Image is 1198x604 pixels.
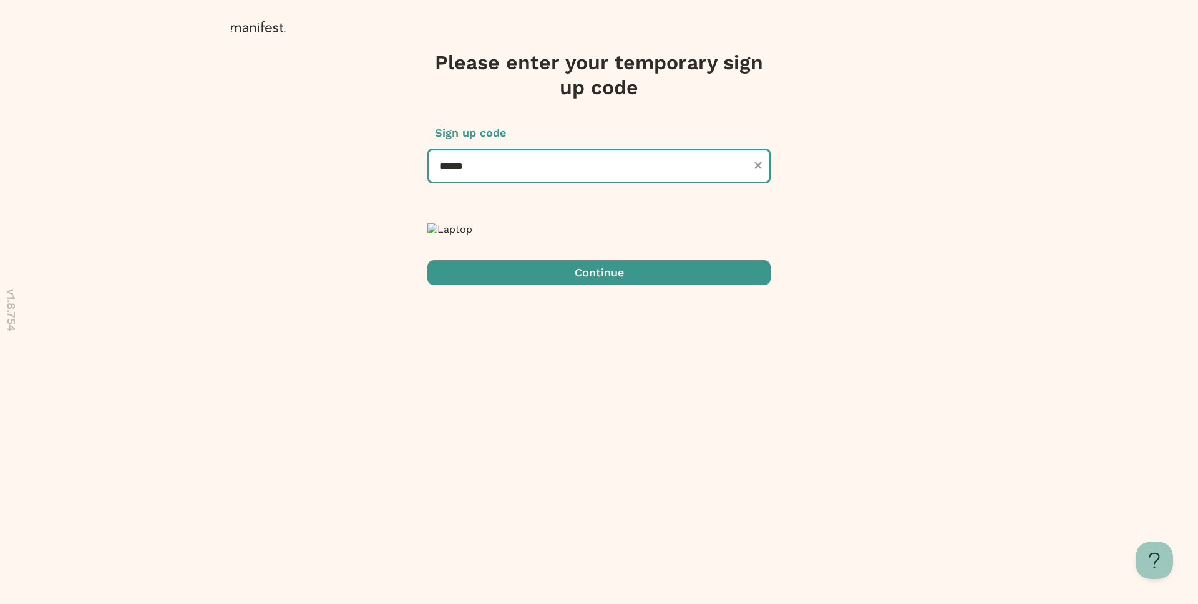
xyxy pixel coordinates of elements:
iframe: Toggle Customer Support [1136,542,1173,579]
p: Sign up code [427,125,771,141]
img: Laptop [427,223,472,235]
h3: Please enter your temporary sign up code [427,50,771,100]
button: Continue [427,260,771,285]
p: v 1.8.754 [3,289,19,331]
